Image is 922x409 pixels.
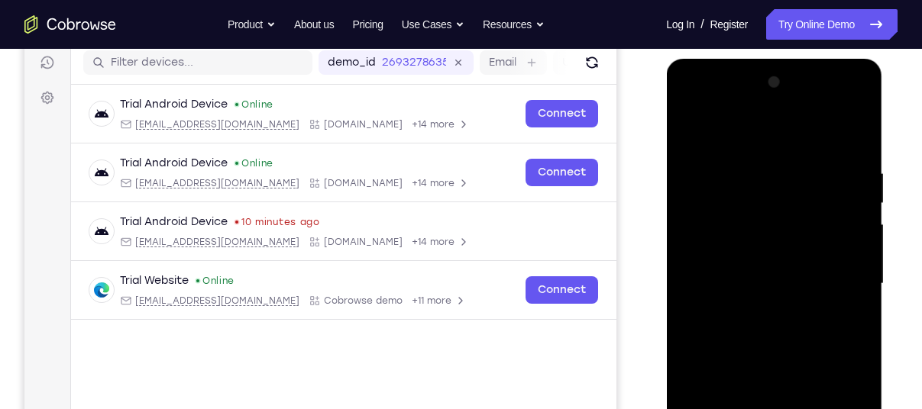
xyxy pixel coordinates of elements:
[209,94,249,106] div: Online
[211,157,214,160] div: New devices found.
[228,9,276,40] button: Product
[402,9,464,40] button: Use Cases
[501,95,574,123] a: Connect
[211,216,214,219] div: Last seen
[47,139,592,198] div: Open device details
[710,9,748,40] a: Register
[95,290,275,302] div: Email
[47,198,592,256] div: Open device details
[284,114,378,126] div: App
[111,231,275,243] span: android@example.com
[111,290,275,302] span: web@example.com
[464,50,492,66] label: Email
[95,92,203,108] div: Trial Android Device
[387,290,427,302] span: +11 more
[666,9,694,40] a: Log In
[387,231,430,243] span: +14 more
[209,153,249,165] div: Online
[555,46,580,70] button: Refresh
[95,172,275,185] div: Email
[95,269,164,284] div: Trial Website
[538,50,577,66] label: User ID
[387,172,430,185] span: +14 more
[111,172,275,185] span: android@example.com
[170,270,210,282] div: Online
[352,9,383,40] a: Pricing
[95,151,203,166] div: Trial Android Device
[284,231,378,243] div: App
[59,9,142,34] h1: Connect
[95,210,203,225] div: Trial Android Device
[501,154,574,182] a: Connect
[111,114,275,126] span: android@example.com
[284,172,378,185] div: App
[284,290,378,302] div: App
[766,9,898,40] a: Try Online Demo
[217,211,296,224] time: Thu Aug 14 2025 15:32:43 GMT+0300 (Eastern European Summer Time)
[172,275,175,278] div: New devices found.
[294,9,334,40] a: About us
[700,15,704,34] span: /
[483,9,545,40] button: Resources
[47,256,592,315] div: Open device details
[95,114,275,126] div: Email
[24,15,116,34] a: Go to the home page
[299,290,378,302] span: Cobrowse demo
[387,114,430,126] span: +14 more
[211,98,214,101] div: New devices found.
[47,80,592,139] div: Open device details
[299,172,378,185] span: Cobrowse.io
[299,114,378,126] span: Cobrowse.io
[299,231,378,243] span: Cobrowse.io
[501,272,574,299] a: Connect
[95,231,275,243] div: Email
[86,50,279,66] input: Filter devices...
[303,50,351,66] label: demo_id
